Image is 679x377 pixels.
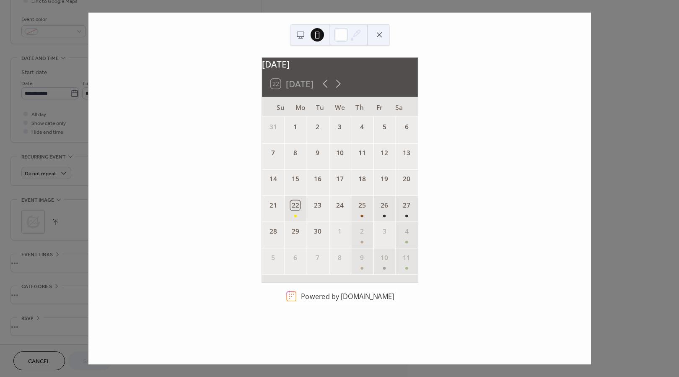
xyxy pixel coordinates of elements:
[402,148,411,158] div: 13
[350,97,369,117] div: Th
[389,97,409,117] div: Sa
[335,226,345,236] div: 1
[357,226,367,236] div: 2
[313,174,322,184] div: 16
[357,200,367,210] div: 25
[268,174,277,184] div: 14
[290,226,300,236] div: 29
[379,174,389,184] div: 19
[402,174,411,184] div: 20
[402,253,411,263] div: 11
[290,122,300,132] div: 1
[313,253,322,263] div: 7
[402,226,411,236] div: 4
[402,122,411,132] div: 6
[379,122,389,132] div: 5
[335,122,345,132] div: 3
[402,200,411,210] div: 27
[379,253,389,263] div: 10
[357,122,367,132] div: 4
[268,226,277,236] div: 28
[379,226,389,236] div: 3
[335,148,345,158] div: 10
[357,148,367,158] div: 11
[330,97,350,117] div: We
[290,97,310,117] div: Mo
[268,253,277,263] div: 5
[268,200,277,210] div: 21
[270,97,290,117] div: Su
[262,57,418,70] div: [DATE]
[335,253,345,263] div: 8
[310,97,330,117] div: Tu
[335,174,345,184] div: 17
[335,200,345,210] div: 24
[313,226,322,236] div: 30
[379,200,389,210] div: 26
[313,200,322,210] div: 23
[290,253,300,263] div: 6
[268,122,277,132] div: 31
[313,122,322,132] div: 2
[357,174,367,184] div: 18
[340,291,394,301] a: [DOMAIN_NAME]
[268,148,277,158] div: 7
[357,253,367,263] div: 9
[290,200,300,210] div: 22
[379,148,389,158] div: 12
[290,148,300,158] div: 8
[369,97,389,117] div: Fr
[301,291,394,301] div: Powered by
[313,148,322,158] div: 9
[290,174,300,184] div: 15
